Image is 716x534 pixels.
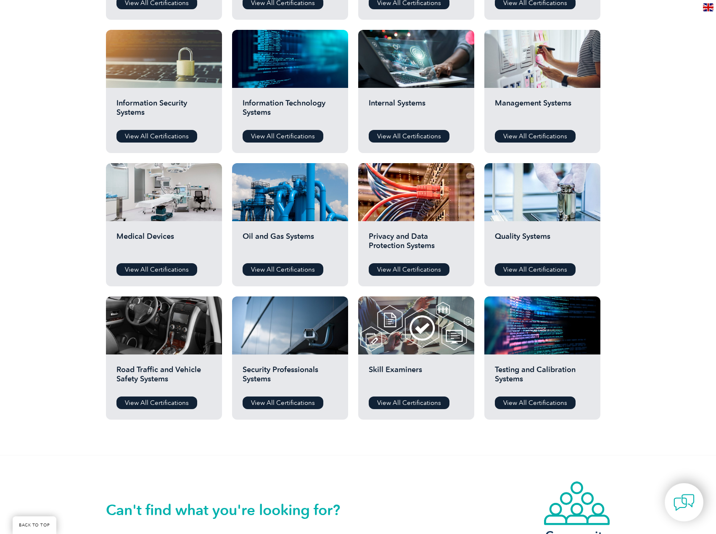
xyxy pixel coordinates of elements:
h2: Oil and Gas Systems [243,232,338,257]
h2: Information Technology Systems [243,98,338,124]
a: View All Certifications [369,130,449,143]
a: View All Certifications [116,130,197,143]
h2: Medical Devices [116,232,211,257]
h2: Road Traffic and Vehicle Safety Systems [116,365,211,390]
h2: Internal Systems [369,98,464,124]
a: View All Certifications [243,263,323,276]
h2: Privacy and Data Protection Systems [369,232,464,257]
a: View All Certifications [243,397,323,409]
a: View All Certifications [369,263,449,276]
a: View All Certifications [495,397,576,409]
h2: Testing and Calibration Systems [495,365,590,390]
img: icon-community.webp [543,481,610,526]
h2: Skill Examiners [369,365,464,390]
img: en [703,3,713,11]
a: View All Certifications [116,397,197,409]
h2: Can't find what you're looking for? [106,503,358,517]
a: View All Certifications [495,130,576,143]
h2: Quality Systems [495,232,590,257]
a: View All Certifications [243,130,323,143]
a: View All Certifications [495,263,576,276]
a: View All Certifications [369,397,449,409]
h2: Security Professionals Systems [243,365,338,390]
a: View All Certifications [116,263,197,276]
img: contact-chat.png [674,492,695,513]
h2: Management Systems [495,98,590,124]
h2: Information Security Systems [116,98,211,124]
a: BACK TO TOP [13,516,56,534]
